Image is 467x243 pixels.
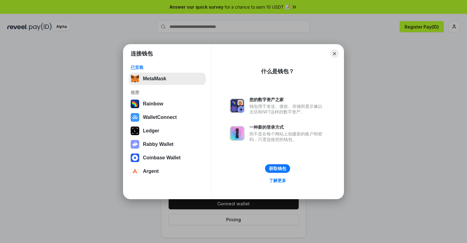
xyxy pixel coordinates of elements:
div: 推荐 [131,90,204,95]
button: MetaMask [129,73,206,85]
div: Coinbase Wallet [143,155,181,161]
div: Ledger [143,128,159,134]
button: Coinbase Wallet [129,152,206,164]
button: WalletConnect [129,111,206,123]
div: WalletConnect [143,115,177,120]
div: 您的数字资产之家 [249,97,325,102]
div: MetaMask [143,76,166,82]
div: 而不是在每个网站上创建新的账户和密码，只需连接您的钱包。 [249,131,325,142]
button: 获取钱包 [265,164,290,173]
button: Rainbow [129,98,206,110]
button: Close [330,49,339,58]
div: 获取钱包 [269,166,286,171]
img: svg+xml,%3Csvg%20xmlns%3D%22http%3A%2F%2Fwww.w3.org%2F2000%2Fsvg%22%20fill%3D%22none%22%20viewBox... [230,98,245,113]
div: 了解更多 [269,178,286,183]
img: svg+xml,%3Csvg%20xmlns%3D%22http%3A%2F%2Fwww.w3.org%2F2000%2Fsvg%22%20width%3D%2228%22%20height%3... [131,127,139,135]
img: svg+xml,%3Csvg%20width%3D%22120%22%20height%3D%22120%22%20viewBox%3D%220%200%20120%20120%22%20fil... [131,100,139,108]
img: svg+xml,%3Csvg%20width%3D%2228%22%20height%3D%2228%22%20viewBox%3D%220%200%2028%2028%22%20fill%3D... [131,113,139,122]
div: 钱包用于发送、接收、存储和显示像以太坊和NFT这样的数字资产。 [249,104,325,115]
img: svg+xml,%3Csvg%20xmlns%3D%22http%3A%2F%2Fwww.w3.org%2F2000%2Fsvg%22%20fill%3D%22none%22%20viewBox... [230,126,245,141]
button: Rabby Wallet [129,138,206,150]
h1: 连接钱包 [131,50,153,57]
div: Rabby Wallet [143,142,174,147]
div: 一种新的登录方式 [249,124,325,130]
div: Argent [143,169,159,174]
button: Ledger [129,125,206,137]
div: 什么是钱包？ [261,68,294,75]
div: 已安装 [131,65,204,70]
img: svg+xml,%3Csvg%20fill%3D%22none%22%20height%3D%2233%22%20viewBox%3D%220%200%2035%2033%22%20width%... [131,74,139,83]
button: Argent [129,165,206,177]
a: 了解更多 [265,177,290,184]
img: svg+xml,%3Csvg%20xmlns%3D%22http%3A%2F%2Fwww.w3.org%2F2000%2Fsvg%22%20fill%3D%22none%22%20viewBox... [131,140,139,149]
img: svg+xml,%3Csvg%20width%3D%2228%22%20height%3D%2228%22%20viewBox%3D%220%200%2028%2028%22%20fill%3D... [131,167,139,176]
img: svg+xml,%3Csvg%20width%3D%2228%22%20height%3D%2228%22%20viewBox%3D%220%200%2028%2028%22%20fill%3D... [131,154,139,162]
div: Rainbow [143,101,163,107]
